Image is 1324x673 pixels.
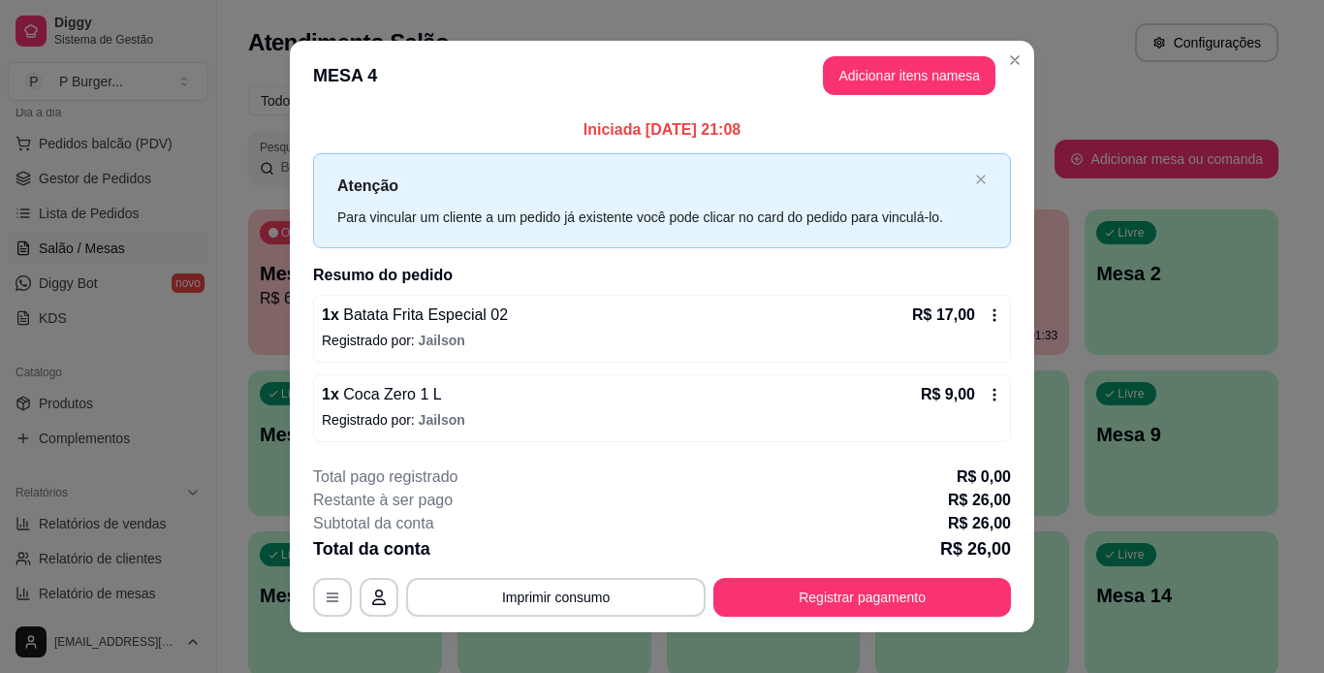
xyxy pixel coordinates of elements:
[313,465,457,489] p: Total pago registrado
[823,56,995,95] button: Adicionar itens namesa
[290,41,1034,111] header: MESA 4
[975,174,987,186] button: close
[322,304,508,327] p: 1 x
[322,383,442,406] p: 1 x
[419,333,465,348] span: Jailson
[948,512,1011,535] p: R$ 26,00
[337,207,967,228] div: Para vincular um cliente a um pedido já existente você pode clicar no card do pedido para vinculá...
[313,489,453,512] p: Restante à ser pago
[322,331,1002,350] p: Registrado por:
[313,264,1011,287] h2: Resumo do pedido
[339,306,508,323] span: Batata Frita Especial 02
[313,118,1011,142] p: Iniciada [DATE] 21:08
[339,386,442,402] span: Coca Zero 1 L
[975,174,987,185] span: close
[957,465,1011,489] p: R$ 0,00
[313,535,430,562] p: Total da conta
[999,45,1030,76] button: Close
[713,578,1011,617] button: Registrar pagamento
[337,174,967,198] p: Atenção
[313,512,434,535] p: Subtotal da conta
[406,578,706,617] button: Imprimir consumo
[921,383,975,406] p: R$ 9,00
[948,489,1011,512] p: R$ 26,00
[419,412,465,428] span: Jailson
[322,410,1002,430] p: Registrado por:
[912,304,975,327] p: R$ 17,00
[940,535,1011,562] p: R$ 26,00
